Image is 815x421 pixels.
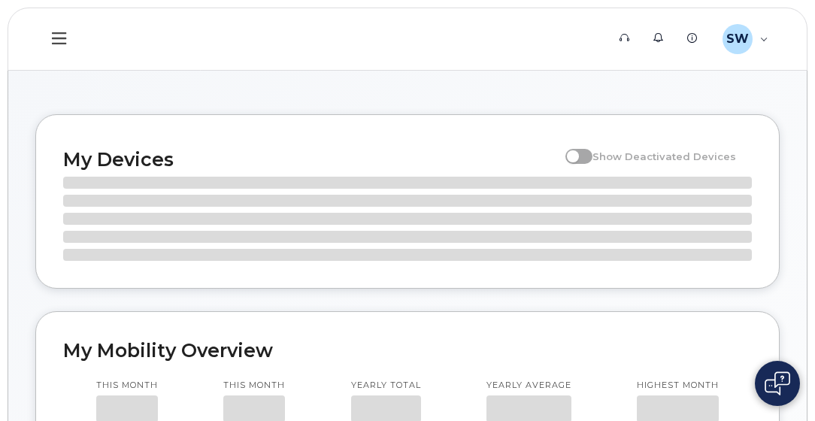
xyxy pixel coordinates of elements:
span: Show Deactivated Devices [592,150,736,162]
p: Highest month [637,380,719,392]
p: Yearly average [486,380,571,392]
img: Open chat [765,371,790,395]
h2: My Devices [63,148,558,171]
p: This month [96,380,158,392]
input: Show Deactivated Devices [565,142,577,154]
h2: My Mobility Overview [63,339,752,362]
p: Yearly total [351,380,421,392]
p: This month [223,380,285,392]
